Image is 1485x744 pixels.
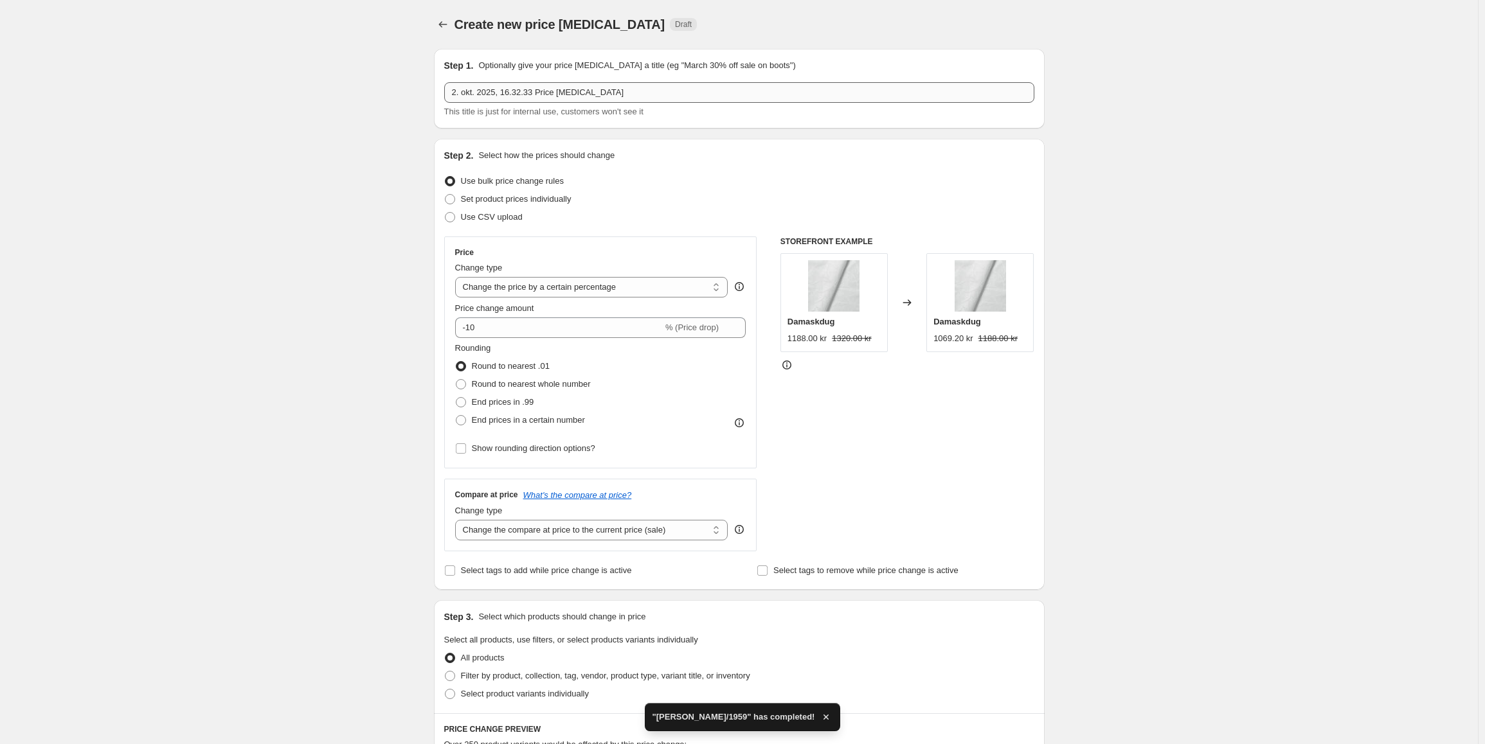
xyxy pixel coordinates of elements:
span: Change type [455,506,503,515]
img: arne-jacobsen-tablecloth-white-pack-3-new-final_b906e9e6-0b80-4ce6-8321-7f32cb598a0d_80x.jpg [955,260,1006,312]
span: Select product variants individually [461,689,589,698]
span: Filter by product, collection, tag, vendor, product type, variant title, or inventory [461,671,750,680]
span: End prices in .99 [472,397,534,407]
span: Change type [455,263,503,272]
p: Select which products should change in price [478,610,645,623]
h3: Price [455,247,474,258]
span: Draft [675,19,692,30]
span: Use bulk price change rules [461,176,564,186]
span: Set product prices individually [461,194,571,204]
h3: Compare at price [455,490,518,500]
span: Use CSV upload [461,212,523,222]
div: 1069.20 kr [933,332,973,345]
span: Price change amount [455,303,534,313]
span: End prices in a certain number [472,415,585,425]
div: help [733,280,746,293]
div: help [733,523,746,536]
p: Select how the prices should change [478,149,615,162]
span: Round to nearest .01 [472,361,550,371]
span: Damaskdug [788,317,835,326]
button: What's the compare at price? [523,490,632,500]
h2: Step 1. [444,59,474,72]
span: Select tags to remove while price change is active [773,565,959,575]
span: % (Price drop) [665,323,719,332]
span: Damaskdug [933,317,981,326]
img: arne-jacobsen-tablecloth-white-pack-3-new-final_b906e9e6-0b80-4ce6-8321-7f32cb598a0d_80x.jpg [808,260,860,312]
h2: Step 3. [444,610,474,623]
div: 1188.00 kr [788,332,827,345]
strike: 1188.00 kr [978,332,1018,345]
span: Show rounding direction options? [472,443,595,453]
button: Price change jobs [434,15,452,33]
p: Optionally give your price [MEDICAL_DATA] a title (eg "March 30% off sale on boots") [478,59,795,72]
span: All products [461,653,505,662]
input: 30% off holiday sale [444,82,1034,103]
span: Create new price [MEDICAL_DATA] [455,17,665,31]
h6: STOREFRONT EXAMPLE [780,236,1034,247]
span: Rounding [455,343,491,353]
h2: Step 2. [444,149,474,162]
span: "[PERSON_NAME]/1959" has completed! [652,711,815,723]
input: -15 [455,317,663,338]
span: Select tags to add while price change is active [461,565,632,575]
span: Round to nearest whole number [472,379,591,389]
span: This title is just for internal use, customers won't see it [444,107,643,116]
span: Select all products, use filters, or select products variants individually [444,635,698,644]
h6: PRICE CHANGE PREVIEW [444,724,1034,734]
strike: 1320.00 kr [832,332,871,345]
